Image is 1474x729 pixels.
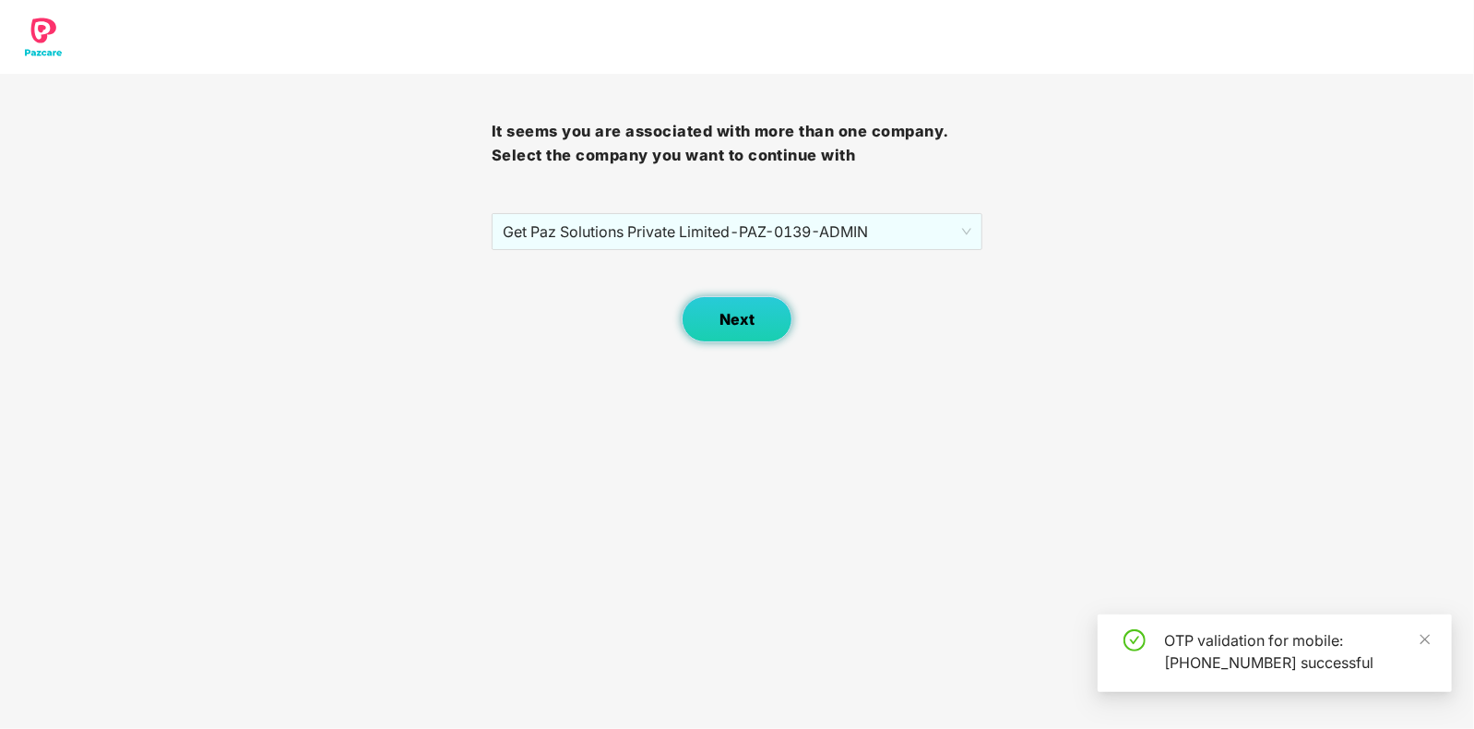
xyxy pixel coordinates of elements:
[1164,629,1430,674] div: OTP validation for mobile: [PHONE_NUMBER] successful
[492,120,983,167] h3: It seems you are associated with more than one company. Select the company you want to continue with
[503,214,972,249] span: Get Paz Solutions Private Limited - PAZ-0139 - ADMIN
[1419,633,1432,646] span: close
[1123,629,1146,651] span: check-circle
[719,311,755,329] span: Next
[682,296,792,342] button: Next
